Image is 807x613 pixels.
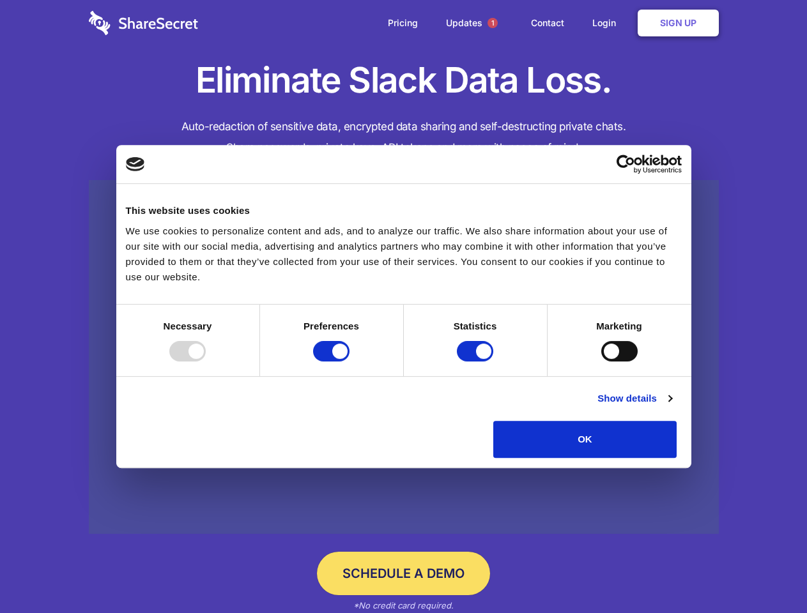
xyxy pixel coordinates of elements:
a: Wistia video thumbnail [89,180,719,534]
a: Schedule a Demo [317,552,490,595]
img: logo [126,157,145,171]
h4: Auto-redaction of sensitive data, encrypted data sharing and self-destructing private chats. Shar... [89,116,719,158]
span: 1 [488,18,498,28]
img: logo-wordmark-white-trans-d4663122ce5f474addd5e946df7df03e33cb6a1c49d2221995e7729f52c070b2.svg [89,11,198,35]
strong: Necessary [164,321,212,331]
strong: Preferences [304,321,359,331]
div: We use cookies to personalize content and ads, and to analyze our traffic. We also share informat... [126,223,682,285]
button: OK [493,421,677,458]
div: This website uses cookies [126,203,682,218]
strong: Marketing [596,321,642,331]
a: Usercentrics Cookiebot - opens in a new window [570,155,682,174]
a: Show details [597,391,672,406]
a: Login [580,3,635,43]
a: Sign Up [638,10,719,36]
a: Contact [518,3,577,43]
em: *No credit card required. [353,600,454,610]
strong: Statistics [454,321,497,331]
h1: Eliminate Slack Data Loss. [89,57,719,103]
a: Pricing [375,3,431,43]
